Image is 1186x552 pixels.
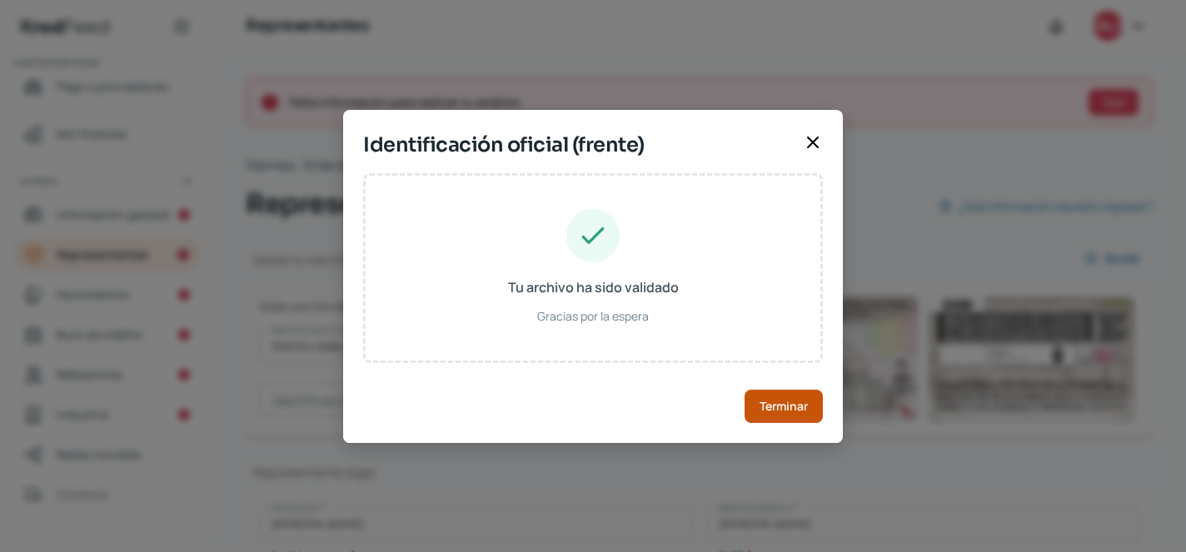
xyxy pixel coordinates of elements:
span: Terminar [760,400,808,412]
img: Tu archivo ha sido validado [566,209,620,262]
span: Gracias por la espera [537,306,649,326]
span: Identificación oficial (frente) [363,130,796,160]
button: Terminar [745,390,823,423]
span: Tu archivo ha sido validado [508,276,679,300]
